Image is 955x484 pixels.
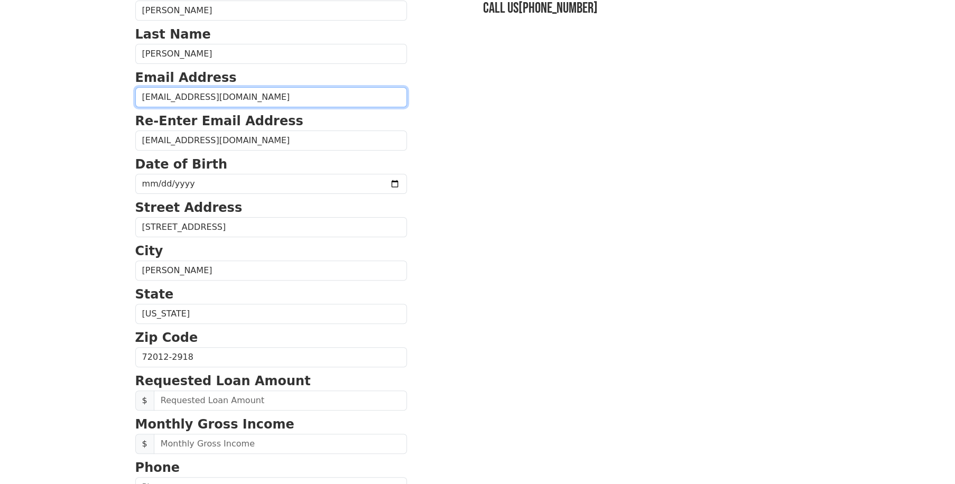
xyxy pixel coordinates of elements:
[135,44,407,64] input: Last Name
[135,347,407,367] input: Zip Code
[135,460,180,475] strong: Phone
[135,70,237,85] strong: Email Address
[135,1,407,21] input: First Name
[154,390,407,411] input: Requested Loan Amount
[135,217,407,237] input: Street Address
[154,434,407,454] input: Monthly Gross Income
[135,157,227,172] strong: Date of Birth
[135,260,407,281] input: City
[135,330,198,345] strong: Zip Code
[135,87,407,107] input: Email Address
[135,287,174,302] strong: State
[135,434,154,454] span: $
[135,114,303,128] strong: Re-Enter Email Address
[135,390,154,411] span: $
[135,200,243,215] strong: Street Address
[135,415,407,434] p: Monthly Gross Income
[135,27,211,42] strong: Last Name
[135,374,311,388] strong: Requested Loan Amount
[135,244,163,258] strong: City
[135,131,407,151] input: Re-Enter Email Address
